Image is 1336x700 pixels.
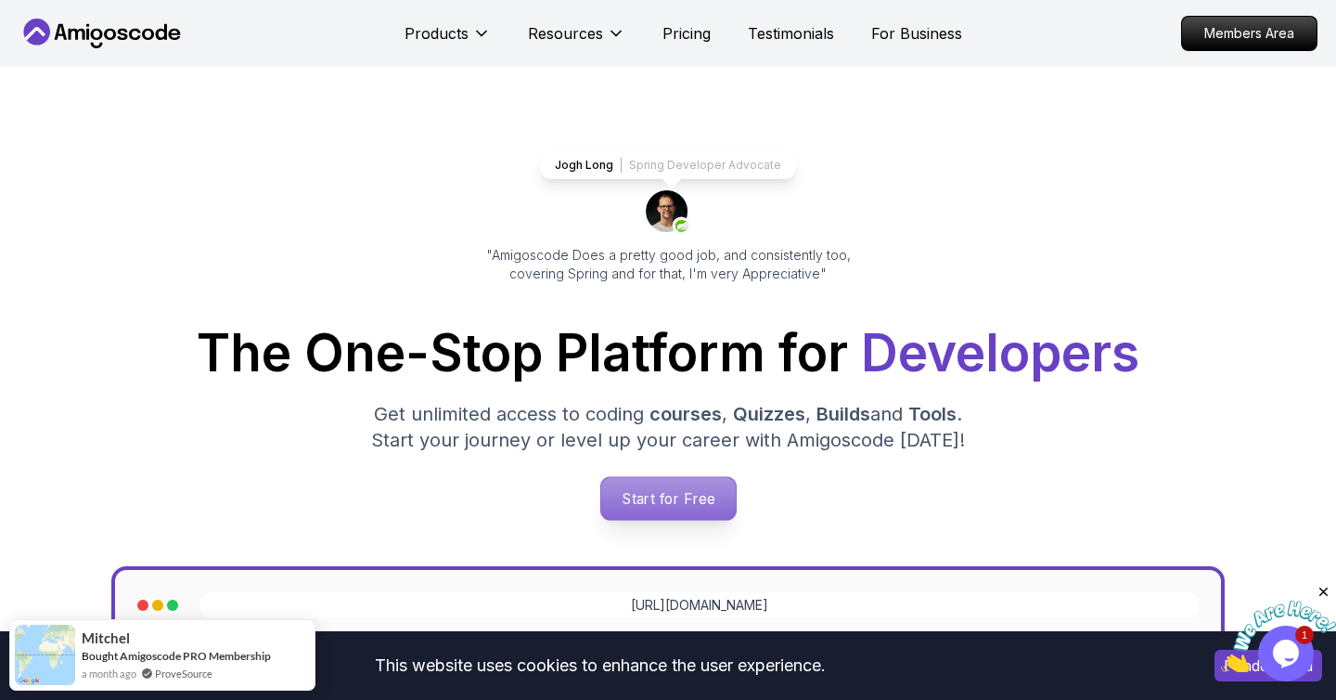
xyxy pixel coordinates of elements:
a: Amigoscode PRO Membership [120,649,271,663]
iframe: chat widget [1221,584,1336,672]
a: For Business [871,22,962,45]
p: Jogh Long [555,158,613,173]
a: Testimonials [748,22,834,45]
span: Quizzes [733,403,805,425]
h1: The One-Stop Platform for [33,328,1303,379]
p: Get unlimited access to coding , , and . Start your journey or level up your career with Amigosco... [356,401,980,453]
span: courses [649,403,722,425]
button: Accept cookies [1214,650,1322,681]
p: "Amigoscode Does a pretty good job, and consistently too, covering Spring and for that, I'm very ... [460,246,876,283]
span: a month ago [82,666,136,681]
span: Mitchel [82,630,130,646]
img: provesource social proof notification image [15,625,75,685]
span: Builds [816,403,870,425]
div: This website uses cookies to enhance the user experience. [14,645,1187,686]
p: Members Area [1182,17,1317,50]
button: Resources [528,22,625,59]
span: Bought [82,649,118,663]
a: Members Area [1181,16,1317,51]
span: Tools [908,403,957,425]
p: Resources [528,22,603,45]
a: Pricing [662,22,711,45]
button: Products [405,22,491,59]
img: josh long [646,190,690,235]
a: ProveSource [155,666,212,681]
p: Start for Free [600,477,735,520]
p: Products [405,22,469,45]
p: Spring Developer Advocate [629,158,781,173]
a: [URL][DOMAIN_NAME] [631,596,768,615]
span: Developers [861,322,1139,383]
a: Start for Free [599,476,736,521]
